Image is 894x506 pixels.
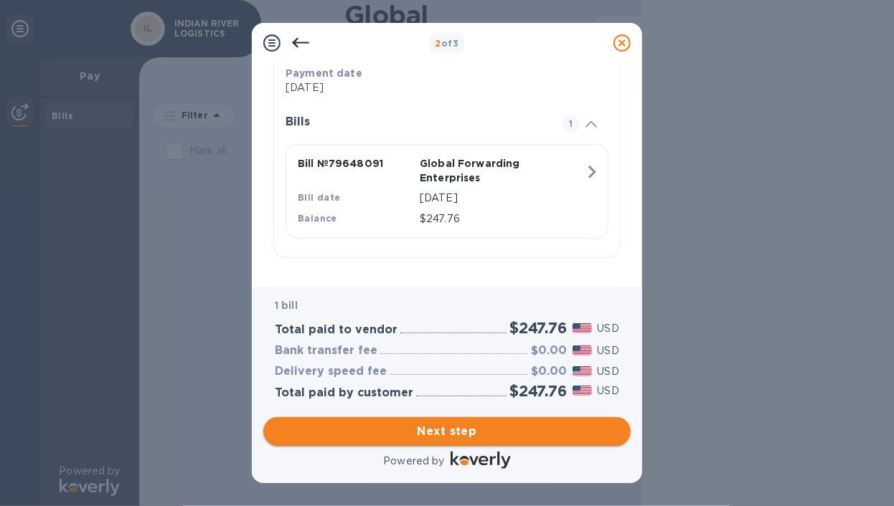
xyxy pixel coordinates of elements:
b: 1 bill [275,300,298,311]
h3: Bills [286,115,545,129]
b: of 3 [436,38,459,49]
img: USD [573,323,592,333]
p: USD [598,321,619,336]
p: Global Forwarding Enterprises [420,156,536,185]
h3: Total paid by customer [275,386,413,400]
h3: Delivery speed fee [275,365,387,378]
img: USD [573,366,592,376]
b: Balance [298,213,337,224]
p: Powered by [383,454,444,469]
span: 2 [436,38,441,49]
img: USD [573,386,592,396]
h2: $247.76 [509,382,567,400]
img: USD [573,345,592,355]
p: USD [598,343,619,358]
p: Bill № 79648091 [298,156,414,171]
h2: $247.76 [509,319,567,337]
p: $247.76 [420,211,585,226]
img: Logo [451,452,511,469]
h3: $0.00 [531,365,567,378]
h3: Bank transfer fee [275,344,377,358]
span: 1 [563,115,580,133]
b: Payment date [286,67,362,79]
h3: Total paid to vendor [275,323,397,337]
p: USD [598,364,619,379]
p: [DATE] [420,191,585,206]
button: Bill №79648091Global Forwarding EnterprisesBill date[DATE]Balance$247.76 [286,144,608,239]
h3: $0.00 [531,344,567,358]
p: [DATE] [286,80,597,95]
button: Next step [263,417,631,446]
b: Bill date [298,192,341,203]
span: Next step [275,423,619,440]
p: USD [598,383,619,398]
